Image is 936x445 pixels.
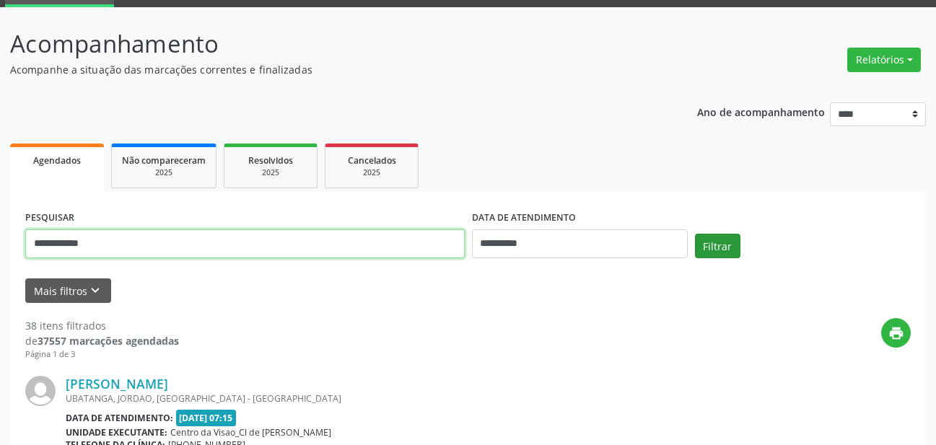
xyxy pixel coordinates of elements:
div: 2025 [235,167,307,178]
i: keyboard_arrow_down [87,283,103,299]
p: Acompanhe a situação das marcações correntes e finalizadas [10,62,651,77]
span: Resolvidos [248,154,293,167]
img: img [25,376,56,406]
strong: 37557 marcações agendadas [38,334,179,348]
span: Cancelados [348,154,396,167]
span: Centro da Visao_Cl de [PERSON_NAME] [170,426,331,439]
label: PESQUISAR [25,207,74,229]
p: Acompanhamento [10,26,651,62]
div: 2025 [122,167,206,178]
div: de [25,333,179,348]
div: UBATANGA, JORDAO, [GEOGRAPHIC_DATA] - [GEOGRAPHIC_DATA] [66,392,694,405]
button: print [881,318,911,348]
button: Relatórios [847,48,921,72]
b: Unidade executante: [66,426,167,439]
button: Mais filtroskeyboard_arrow_down [25,278,111,304]
div: 38 itens filtrados [25,318,179,333]
b: Data de atendimento: [66,412,173,424]
a: [PERSON_NAME] [66,376,168,392]
p: Ano de acompanhamento [697,102,825,120]
div: 2025 [336,167,408,178]
div: Página 1 de 3 [25,348,179,361]
span: [DATE] 07:15 [176,410,237,426]
i: print [888,325,904,341]
label: DATA DE ATENDIMENTO [472,207,576,229]
span: Não compareceram [122,154,206,167]
button: Filtrar [695,234,740,258]
span: Agendados [33,154,81,167]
